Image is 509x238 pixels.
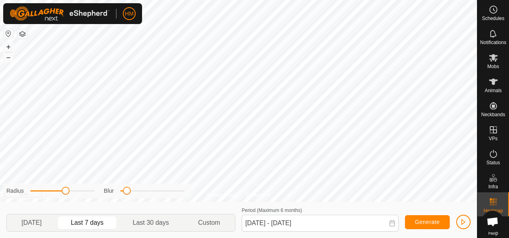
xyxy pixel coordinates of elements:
[207,192,237,199] a: Privacy Policy
[104,187,114,195] label: Blur
[488,184,498,189] span: Infra
[481,112,505,117] span: Neckbands
[71,218,104,228] span: Last 7 days
[125,10,134,18] span: HM
[22,218,42,228] span: [DATE]
[485,88,502,93] span: Animals
[198,218,220,228] span: Custom
[415,219,440,225] span: Generate
[18,29,27,39] button: Map Layers
[405,215,450,229] button: Generate
[480,40,506,45] span: Notifications
[4,42,13,52] button: +
[482,211,503,232] div: Open chat
[488,231,498,236] span: Help
[486,160,500,165] span: Status
[489,136,497,141] span: VPs
[482,16,504,21] span: Schedules
[483,208,503,213] span: Heatmap
[4,52,13,62] button: –
[133,218,169,228] span: Last 30 days
[4,29,13,38] button: Reset Map
[487,64,499,69] span: Mobs
[6,187,24,195] label: Radius
[242,208,302,213] label: Period (Maximum 6 months)
[10,6,110,21] img: Gallagher Logo
[246,192,270,199] a: Contact Us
